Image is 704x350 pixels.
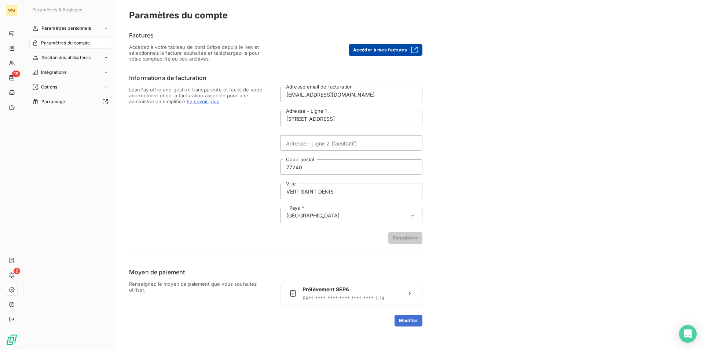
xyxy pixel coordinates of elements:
span: LeanPay offre une gestion transparente et facile de votre abonnement et de la facturation associé... [129,87,271,244]
input: placeholder [280,159,422,175]
div: Open Intercom Messenger [679,325,697,343]
input: placeholder [280,87,422,102]
h6: Moyen de paiement [129,268,422,277]
span: Gestion des utilisateurs [41,54,91,61]
button: Enregistrer [388,232,422,244]
div: WG [6,4,18,16]
span: Paramètres personnels [41,25,91,32]
span: Paramètres & Réglages [32,7,82,12]
span: Prélèvement SEPA [302,286,400,293]
span: Options [41,84,57,90]
button: Modifier [395,315,422,326]
input: placeholder [280,111,422,126]
span: Paramètres du compte [41,40,90,46]
h3: Paramètres du compte [129,9,692,22]
input: placeholder [280,184,422,199]
a: Parrainage [29,96,111,108]
span: En savoir plus [187,98,219,104]
a: Paramètres du compte [29,37,111,49]
span: Renseignez le moyen de paiement que vous souhaitez utiliser. [129,281,271,326]
span: Intégrations [41,69,66,76]
span: 15 [12,71,20,77]
img: Logo LeanPay [6,334,18,346]
h6: Factures [129,31,422,40]
span: 2 [14,268,20,274]
button: Accéder à mes factures [349,44,422,56]
span: Accédez à votre tableau de bord Stripe depuis le lien et sélectionnez la facture souhaitée et tél... [129,44,271,62]
h6: Informations de facturation [129,73,422,82]
span: [GEOGRAPHIC_DATA] [286,212,340,219]
input: placeholder [280,135,422,151]
span: Parrainage [41,98,65,105]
